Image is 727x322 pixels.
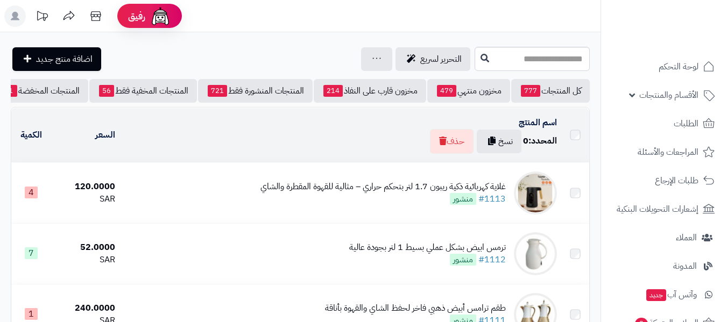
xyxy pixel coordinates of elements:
button: نسخ [477,130,521,153]
span: العملاء [676,230,697,245]
a: الطلبات [608,111,721,137]
div: SAR [55,193,115,205]
span: المدونة [673,259,697,274]
a: مخزون قارب على النفاذ214 [314,79,426,103]
span: 777 [521,85,540,97]
span: التحرير لسريع [420,53,462,66]
div: المحدد: [523,135,557,147]
span: 479 [437,85,456,97]
span: اضافة منتج جديد [36,53,93,66]
span: منشور [450,193,476,205]
span: جديد [646,289,666,301]
span: 721 [208,85,227,97]
span: إشعارات التحويلات البنكية [617,202,698,217]
a: #1113 [478,192,506,205]
span: 56 [99,85,114,97]
a: العملاء [608,225,721,251]
span: وآتس آب [645,287,697,302]
a: الكمية [20,128,42,141]
span: لوحة التحكم [659,59,698,74]
img: غلاية كهربائية ذكية ريبون 1.7 لتر بتحكم حراري – مثالية للقهوة المقطرة والشاي [514,171,557,214]
a: المنتجات المخفية فقط56 [89,79,197,103]
div: طقم ترامس أبيض ذهبي فاخر لحفظ الشاي والقهوة بأناقة [325,302,506,314]
a: لوحة التحكم [608,54,721,80]
div: 240.0000 [55,302,115,314]
a: المدونة [608,253,721,279]
span: 1 [25,308,38,320]
span: 4 [25,187,38,198]
span: منشور [450,254,476,266]
div: غلاية كهربائية ذكية ريبون 1.7 لتر بتحكم حراري – مثالية للقهوة المقطرة والشاي [260,181,506,193]
a: إشعارات التحويلات البنكية [608,196,721,222]
span: 214 [323,85,343,97]
img: ai-face.png [150,5,171,27]
a: اسم المنتج [519,116,557,129]
span: رفيق [128,10,145,23]
a: #1112 [478,253,506,266]
span: الطلبات [674,116,698,131]
div: ترمس ابيض بشكل عملي بسيط 1 لتر بجودة عالية [349,241,506,254]
a: وآتس آبجديد [608,282,721,307]
span: الأقسام والمنتجات [639,88,698,103]
a: المراجعات والأسئلة [608,139,721,165]
a: طلبات الإرجاع [608,168,721,194]
a: التحرير لسريع [396,47,470,71]
a: اضافة منتج جديد [12,47,101,71]
div: 120.0000 [55,181,115,193]
span: المراجعات والأسئلة [638,145,698,160]
img: logo-2.png [654,30,717,53]
a: السعر [95,128,115,141]
div: SAR [55,254,115,266]
button: حذف [430,129,474,154]
span: 1 [4,85,17,97]
span: 7 [25,247,38,259]
a: تحديثات المنصة [29,5,55,30]
span: 0 [523,134,528,147]
div: 52.0000 [55,241,115,254]
img: ترمس ابيض بشكل عملي بسيط 1 لتر بجودة عالية [514,232,557,275]
a: كل المنتجات777 [511,79,590,103]
a: المنتجات المنشورة فقط721 [198,79,313,103]
a: مخزون منتهي479 [427,79,510,103]
span: طلبات الإرجاع [655,173,698,188]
